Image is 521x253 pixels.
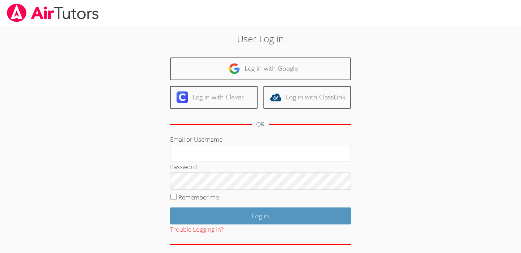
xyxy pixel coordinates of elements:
img: classlink-logo-d6bb404cc1216ec64c9a2012d9dc4662098be43eaf13dc465df04b49fa7ab582.svg [270,91,281,103]
input: Log in [170,207,351,224]
button: Trouble Logging In? [170,224,224,235]
a: Log in with Clever [170,86,258,109]
img: airtutors_banner-c4298cdbf04f3fff15de1276eac7730deb9818008684d7c2e4769d2f7ddbe033.png [6,4,99,22]
label: Email or Username [170,135,223,143]
label: Password [170,163,197,171]
img: google-logo-50288ca7cdecda66e5e0955fdab243c47b7ad437acaf1139b6f446037453330a.svg [229,63,240,74]
label: Remember me [178,193,219,201]
a: Log in with ClassLink [263,86,351,109]
div: OR [256,119,264,130]
img: clever-logo-6eab21bc6e7a338710f1a6ff85c0baf02591cd810cc4098c63d3a4b26e2feb20.svg [177,91,188,103]
h2: User Log in [120,32,401,46]
a: Log in with Google [170,57,351,80]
